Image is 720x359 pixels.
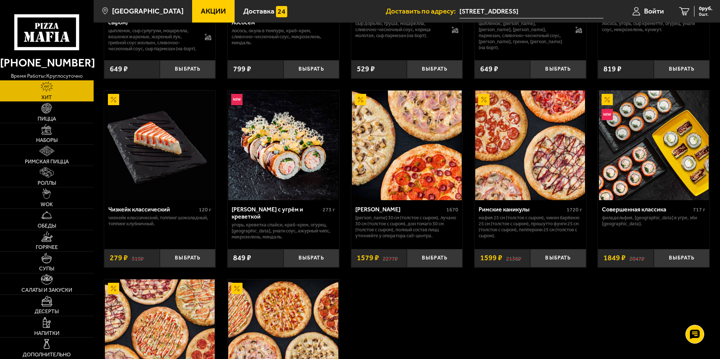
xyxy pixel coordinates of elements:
div: Совершенная классика [602,206,691,213]
img: Акционный [355,94,366,105]
button: Выбрать [407,60,462,78]
span: Обеды [38,223,56,229]
span: Горячее [36,245,58,250]
s: 2136 ₽ [506,254,521,262]
span: Войти [644,8,664,15]
img: Римские каникулы [475,91,585,200]
span: 799 ₽ [233,65,251,73]
a: АкционныйЧизкейк классический [104,91,216,200]
img: Акционный [602,94,613,105]
p: Филадельфия, [GEOGRAPHIC_DATA] в угре, Эби [GEOGRAPHIC_DATA]. [602,215,705,227]
button: Выбрать [283,249,339,267]
span: 717 г [693,207,705,213]
s: 319 ₽ [132,254,144,262]
span: Наборы [36,138,58,143]
span: 649 ₽ [110,65,128,73]
span: Салаты и закуски [21,288,72,293]
a: АкционныйРимские каникулы [474,91,586,200]
img: Новинка [602,109,613,120]
span: Доставка [243,8,274,15]
p: лосось, угорь, Сыр креметте, огурец, унаги соус, микрозелень, кунжут. [602,21,705,33]
span: Римская пицца [25,159,69,164]
div: [PERSON_NAME] [355,206,445,213]
s: 2277 ₽ [383,254,398,262]
input: Ваш адрес доставки [459,5,603,18]
a: НовинкаРолл Калипсо с угрём и креветкой [227,91,339,200]
button: Выбрать [160,60,215,78]
span: 1720 г [567,207,582,213]
span: [GEOGRAPHIC_DATA] [112,8,183,15]
button: Выбрать [654,60,709,78]
button: Выбрать [530,249,586,267]
div: [PERSON_NAME] с угрём и креветкой [232,206,321,220]
span: Супы [39,266,54,272]
p: лосось, окунь в темпуре, краб-крем, сливочно-чесночный соус, микрозелень, миндаль. [232,28,335,46]
span: Доставить по адресу: [386,8,459,15]
span: 1599 ₽ [480,254,502,262]
img: Акционный [231,283,243,294]
p: Чизкейк классический, топпинг шоколадный, топпинг клубничный. [108,215,212,227]
span: Россия, Санкт-Петербург, Дунайский проспект, 14к1 [459,5,603,18]
span: Десерты [35,309,59,314]
span: 1579 ₽ [357,254,379,262]
span: Пицца [38,116,56,122]
img: Хет Трик [352,91,462,200]
span: 1849 ₽ [603,254,626,262]
img: Ролл Калипсо с угрём и креветкой [228,91,338,200]
span: 279 ₽ [110,254,128,262]
span: 0 руб. [699,6,712,11]
img: Акционный [108,94,119,105]
span: Роллы [38,181,56,186]
p: [PERSON_NAME] 30 см (толстое с сыром), Лучано 30 см (толстое с сыром), Дон Томаго 30 см (толстое ... [355,215,459,239]
span: 529 ₽ [357,65,375,73]
img: Акционный [108,283,119,294]
span: Дополнительно [23,352,71,357]
span: 120 г [199,207,211,213]
a: АкционныйНовинкаСовершенная классика [598,91,709,200]
div: Римские каникулы [479,206,565,213]
p: сыр дорблю, груша, моцарелла, сливочно-чесночный соус, корица молотая, сыр пармезан (на борт). [355,21,444,39]
span: WOK [41,202,53,207]
button: Выбрать [283,60,339,78]
p: цыпленок, сыр сулугуни, моцарелла, вешенки жареные, жареный лук, грибной соус Жюльен, сливочно-че... [108,28,197,52]
div: Чизкейк классический [108,206,197,213]
s: 2047 ₽ [629,254,644,262]
span: 849 ₽ [233,254,251,262]
p: Мафия 25 см (толстое с сыром), Чикен Барбекю 25 см (толстое с сыром), Прошутто Фунги 25 см (толст... [479,215,582,239]
button: Выбрать [407,249,462,267]
button: Выбрать [160,249,215,267]
button: Выбрать [654,249,709,267]
span: Напитки [34,331,59,336]
span: Акции [201,8,226,15]
p: угорь, креветка спайси, краб-крем, огурец, [GEOGRAPHIC_DATA], унаги соус, ажурный чипс, микрозеле... [232,222,335,240]
img: Акционный [478,94,490,105]
img: Новинка [231,94,243,105]
span: 273 г [323,207,335,213]
span: 0 шт. [699,12,712,17]
img: Совершенная классика [599,91,709,200]
span: Хит [41,95,52,100]
img: 15daf4d41897b9f0e9f617042186c801.svg [276,6,287,17]
span: 1670 [446,207,458,213]
span: 649 ₽ [480,65,498,73]
span: 819 ₽ [603,65,621,73]
p: цыпленок, [PERSON_NAME], [PERSON_NAME], [PERSON_NAME], пармезан, сливочно-чесночный соус, [PERSON... [479,21,568,51]
a: АкционныйХет Трик [351,91,463,200]
button: Выбрать [530,60,586,78]
img: Чизкейк классический [105,91,215,200]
